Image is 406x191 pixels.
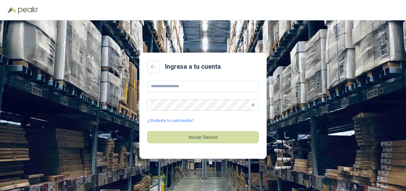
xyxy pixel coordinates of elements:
[18,6,38,14] img: Peakr
[147,131,259,143] button: Iniciar Sesión
[165,62,221,72] h2: Ingresa a tu cuenta
[8,7,17,13] img: Logo
[251,103,255,107] span: eye-invisible
[147,118,193,124] a: ¿Olvidaste tu contraseña?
